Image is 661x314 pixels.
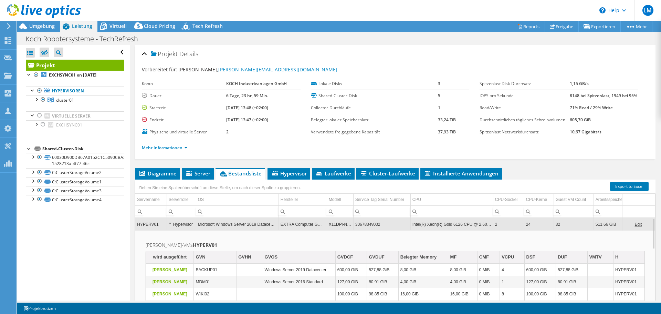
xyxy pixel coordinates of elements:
[327,205,353,217] td: Column Modell, Filter cell
[26,87,124,95] a: Hypervisoren
[367,251,398,263] td: GVDUF Column
[587,264,613,276] td: Column VMTV, Value
[26,111,124,120] a: Virtuelle Server
[198,195,204,204] div: OS
[554,205,594,217] td: Column Guest VM Count, Filter cell
[337,253,353,261] div: GVDCF
[594,205,631,217] td: Column Arbeitsspeicher, Filter cell
[495,195,517,204] div: CPU-Sockel
[196,253,205,261] div: GVN
[493,218,524,230] td: Column CPU-Sockel, Value 2
[144,23,175,29] span: Cloud Pricing
[410,218,493,230] td: Column CPU, Value Intel(R) Xeon(R) Gold 6126 CPU @ 2.60GHz
[72,23,92,29] span: Leistung
[311,117,438,123] label: Belegter lokaler Speicherplatz
[570,129,601,135] b: 10,67 Gigabits/s
[400,253,437,261] div: Belegter Memory
[477,276,500,288] td: Column CMF, Value 0 MiB
[335,300,367,312] td: Column GVDCF, Value 100,00 GiB
[109,23,127,29] span: Virtuell
[237,288,263,300] td: Column GVHN, Value
[613,251,644,263] td: H Column
[360,170,415,177] span: Cluster-Laufwerke
[545,21,579,32] a: Freigabe
[169,195,189,204] div: Serverrolle
[194,300,237,312] td: Column GVN, Value PHONE01
[500,276,524,288] td: Column VCPU, Value 1
[219,170,262,177] span: Bestandsliste
[178,66,337,73] span: [PERSON_NAME],
[237,251,263,263] td: GVHN Column
[335,251,367,263] td: GVDCF Column
[148,290,192,298] p: [PERSON_NAME]
[311,104,438,111] label: Collector-Durchläufe
[281,195,298,204] div: Hersteller
[56,122,82,128] span: EXCHSYNC01
[146,288,194,300] td: Column wird ausgeführt, Value Yes
[570,105,613,111] b: 71% Read / 29% Write
[480,129,570,135] label: Spitzenlast Netzwerkdurchsatz
[146,251,194,263] td: wird ausgeführt Column
[642,5,653,16] span: LM
[570,117,591,123] b: 605,70 GiB
[524,194,554,206] td: CPU-Kerne Column
[524,300,556,312] td: Column DSF, Value 100,00 GiB
[279,194,327,206] td: Hersteller Column
[279,205,327,217] td: Column Hersteller, Filter cell
[493,194,524,206] td: CPU-Sockel Column
[594,194,631,206] td: Arbeitsspeicher Column
[327,218,353,230] td: Column Modell, Value X11DPi-N(T)
[558,253,567,261] div: DUF
[615,253,618,261] div: H
[167,205,196,217] td: Column Serverrolle, Filter cell
[524,288,556,300] td: Column DSF, Value 100,00 GiB
[526,195,547,204] div: CPU-Kerne
[142,104,226,111] label: Startzeit
[29,23,55,29] span: Umgebung
[554,218,594,230] td: Column Guest VM Count, Value 32
[142,129,226,135] label: Physische und virtuelle Server
[554,194,594,206] td: Guest VM Count Column
[613,264,644,276] td: Column H, Value HYPERV01
[480,92,570,99] label: IOPS pro Sekunde
[578,21,621,32] a: Exportieren
[610,182,649,191] a: Export to Excel
[49,72,96,78] b: EXCHSYNC01 on [DATE]
[556,288,587,300] td: Column DUF, Value 98,85 GiB
[148,278,192,286] p: [PERSON_NAME]
[148,266,192,274] p: [PERSON_NAME]
[556,195,586,204] div: Guest VM Count
[438,129,456,135] b: 37,93 TiB
[613,288,644,300] td: Column H, Value HYPERV01
[335,276,367,288] td: Column GVDCF, Value 127,00 GiB
[167,194,196,206] td: Serverrolle Column
[613,276,644,288] td: Column H, Value HYPERV01
[137,195,159,204] div: Servername
[142,80,226,87] label: Konto
[196,218,279,230] td: Column OS, Value Microsoft Windows Server 2019 Datacenter
[26,71,124,80] a: EXCHSYNC01 on [DATE]
[398,251,448,263] td: Belegter Memory Column
[500,251,524,263] td: VCPU Column
[599,7,606,13] svg: \n
[193,242,217,248] b: HYPERV01
[587,288,613,300] td: Column VMTV, Value
[22,35,149,43] h1: Koch Robotersysteme - TechRefresh
[194,276,237,288] td: Column GVN, Value MDM01
[226,93,268,99] b: 6 Tage, 23 hr, 59 Min.
[196,194,279,206] td: OS Column
[355,195,405,204] div: Service Tag Serial Number
[237,276,263,288] td: Column GVHN, Value
[263,300,335,312] td: Column GVOS, Value Windows Server 2016 Standard
[135,218,167,230] td: Column Servername, Value HYPERV01
[146,300,194,312] td: Column wird ausgeführt, Value Yes
[556,276,587,288] td: Column DUF, Value 80,91 GiB
[26,153,124,168] a: 60030D900DB67A0152C1C5090CBA2B62-1528213a-4f77-46c
[169,220,194,229] div: Hypervisor
[179,50,198,58] span: Details
[493,205,524,217] td: Column CPU-Sockel, Filter cell
[263,251,335,263] td: GVOS Column
[238,253,251,261] div: GVHN
[335,288,367,300] td: Column GVDCF, Value 100,00 GiB
[142,66,177,73] label: Vorbereitet für:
